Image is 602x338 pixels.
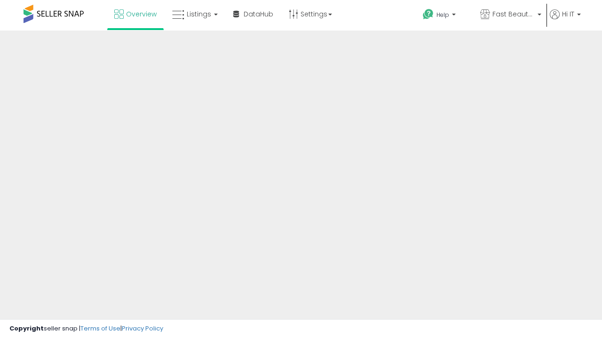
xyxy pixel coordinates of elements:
[562,9,574,19] span: Hi IT
[187,9,211,19] span: Listings
[9,324,163,333] div: seller snap | |
[492,9,535,19] span: Fast Beauty ([GEOGRAPHIC_DATA])
[126,9,157,19] span: Overview
[550,9,581,31] a: Hi IT
[244,9,273,19] span: DataHub
[436,11,449,19] span: Help
[9,324,44,333] strong: Copyright
[415,1,472,31] a: Help
[80,324,120,333] a: Terms of Use
[422,8,434,20] i: Get Help
[122,324,163,333] a: Privacy Policy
